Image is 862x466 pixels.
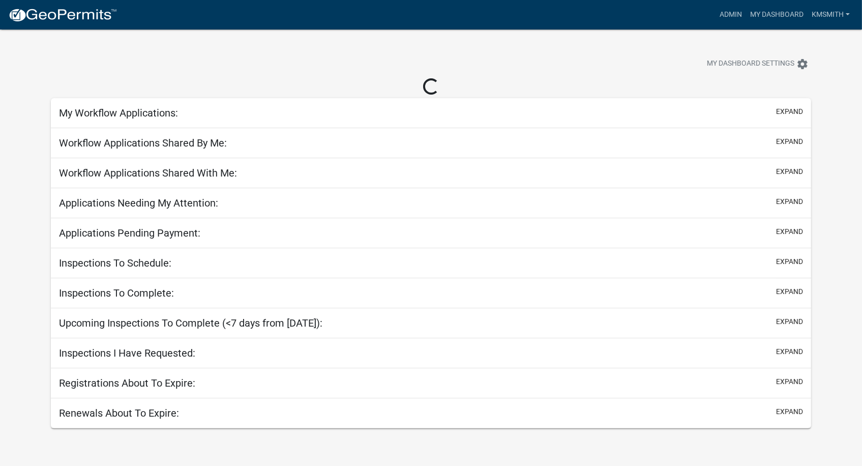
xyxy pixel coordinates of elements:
[707,58,794,70] span: My Dashboard Settings
[59,287,174,299] h5: Inspections To Complete:
[716,5,746,24] a: Admin
[746,5,808,24] a: My Dashboard
[776,316,803,327] button: expand
[699,54,817,74] button: My Dashboard Settingssettings
[59,257,171,269] h5: Inspections To Schedule:
[776,166,803,177] button: expand
[59,197,218,209] h5: Applications Needing My Attention:
[59,407,179,419] h5: Renewals About To Expire:
[776,346,803,357] button: expand
[59,377,195,389] h5: Registrations About To Expire:
[808,5,854,24] a: kmsmith
[776,226,803,237] button: expand
[796,58,809,70] i: settings
[776,106,803,117] button: expand
[776,196,803,207] button: expand
[59,227,200,239] h5: Applications Pending Payment:
[59,167,237,179] h5: Workflow Applications Shared With Me:
[776,376,803,387] button: expand
[776,256,803,267] button: expand
[59,317,322,329] h5: Upcoming Inspections To Complete (<7 days from [DATE]):
[776,406,803,417] button: expand
[776,136,803,147] button: expand
[59,107,178,119] h5: My Workflow Applications:
[776,286,803,297] button: expand
[59,137,227,149] h5: Workflow Applications Shared By Me:
[59,347,195,359] h5: Inspections I Have Requested:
